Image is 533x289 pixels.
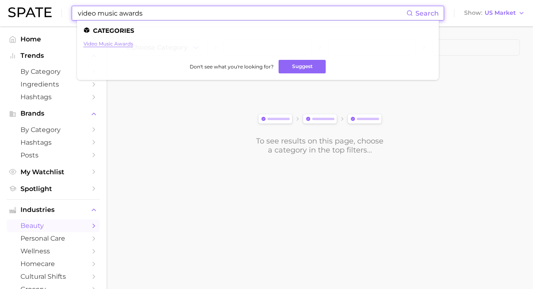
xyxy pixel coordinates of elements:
a: Ingredients [7,78,100,91]
span: cultural shifts [20,273,86,280]
span: Hashtags [20,93,86,101]
span: Spotlight [20,185,86,193]
span: Hashtags [20,139,86,146]
span: homecare [20,260,86,268]
a: wellness [7,245,100,257]
img: SPATE [8,7,52,17]
a: Posts [7,149,100,162]
span: Ingredients [20,80,86,88]
a: Hashtags [7,91,100,103]
span: US Market [485,11,516,15]
span: Search [415,9,439,17]
button: Suggest [279,60,326,73]
span: personal care [20,234,86,242]
button: ShowUS Market [462,8,527,18]
div: To see results on this page, choose a category in the top filters... [256,137,384,155]
span: My Watchlist [20,168,86,176]
button: Trends [7,50,100,62]
span: by Category [20,68,86,75]
button: Brands [7,107,100,120]
span: Don't see what you're looking for? [190,64,274,70]
a: beauty [7,219,100,232]
a: personal care [7,232,100,245]
a: Home [7,33,100,46]
a: by Category [7,65,100,78]
a: Spotlight [7,182,100,195]
li: Categories [84,27,432,34]
a: My Watchlist [7,166,100,178]
span: Show [464,11,482,15]
span: Trends [20,52,86,59]
span: beauty [20,222,86,230]
a: Hashtags [7,136,100,149]
span: Posts [20,151,86,159]
span: Brands [20,110,86,117]
span: Home [20,35,86,43]
input: Search here for a brand, industry, or ingredient [77,6,406,20]
a: by Category [7,123,100,136]
a: cultural shifts [7,270,100,283]
a: homecare [7,257,100,270]
img: svg%3e [256,112,384,127]
span: Industries [20,206,86,214]
button: Industries [7,204,100,216]
span: wellness [20,247,86,255]
span: by Category [20,126,86,134]
a: video music awards [84,41,133,47]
